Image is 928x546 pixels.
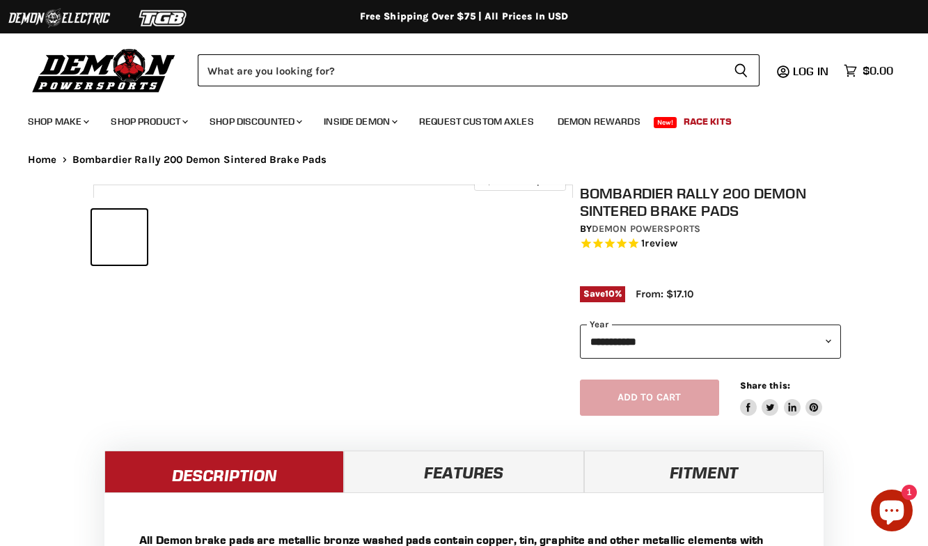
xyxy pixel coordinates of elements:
[863,64,893,77] span: $0.00
[867,490,917,535] inbox-online-store-chat: Shopify online store chat
[17,102,890,136] ul: Main menu
[92,210,147,265] button: Bombardier Rally 200 Demon Sintered Brake Pads thumbnail
[580,286,626,302] span: Save %
[28,154,57,166] a: Home
[17,107,97,136] a: Shop Make
[28,45,180,95] img: Demon Powersports
[7,5,111,31] img: Demon Electric Logo 2
[580,325,842,359] select: year
[100,107,196,136] a: Shop Product
[641,237,677,250] span: 1 reviews
[199,107,310,136] a: Shop Discounted
[344,451,583,492] a: Features
[723,54,760,86] button: Search
[605,288,615,299] span: 10
[654,117,677,128] span: New!
[584,451,824,492] a: Fitment
[740,380,790,391] span: Share this:
[673,107,742,136] a: Race Kits
[580,185,842,219] h1: Bombardier Rally 200 Demon Sintered Brake Pads
[787,65,837,77] a: Log in
[592,223,700,235] a: Demon Powersports
[198,54,723,86] input: Search
[740,380,823,416] aside: Share this:
[580,221,842,237] div: by
[793,64,828,78] span: Log in
[580,237,842,251] span: Rated 5.0 out of 5 stars 1 reviews
[198,54,760,86] form: Product
[104,451,344,492] a: Description
[111,5,216,31] img: TGB Logo 2
[547,107,651,136] a: Demon Rewards
[645,237,677,250] span: review
[72,154,327,166] span: Bombardier Rally 200 Demon Sintered Brake Pads
[837,61,900,81] a: $0.00
[636,288,693,300] span: From: $17.10
[409,107,544,136] a: Request Custom Axles
[481,175,558,186] span: Click to expand
[313,107,406,136] a: Inside Demon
